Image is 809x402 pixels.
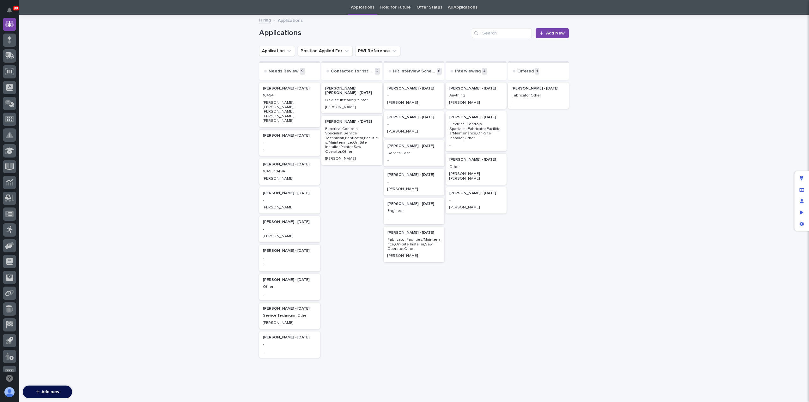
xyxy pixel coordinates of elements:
[107,100,115,107] button: Start new chat
[482,68,487,75] p: 4
[393,69,436,74] p: HR Interview Scheduled / Complete
[384,111,445,138] a: [PERSON_NAME] - [DATE]-[PERSON_NAME]
[449,101,503,105] p: [PERSON_NAME]
[449,143,503,147] p: -
[387,101,441,105] p: [PERSON_NAME]
[259,46,295,56] button: Application
[449,205,503,210] p: [PERSON_NAME]
[263,101,316,123] p: [PERSON_NAME], [PERSON_NAME], [PERSON_NAME], [PERSON_NAME], [PERSON_NAME]
[387,254,441,258] p: [PERSON_NAME]
[263,140,316,145] p: -
[263,342,316,347] p: -
[387,187,441,191] p: [PERSON_NAME]
[446,83,507,109] a: [PERSON_NAME] - [DATE]Anything[PERSON_NAME]
[298,46,353,56] button: Position Applied For
[375,68,380,75] p: 2
[387,231,441,235] p: [PERSON_NAME] - [DATE]
[325,98,379,102] p: On-Site Installer,Painter
[796,195,807,207] div: Manage users
[387,144,441,148] p: [PERSON_NAME] - [DATE]
[259,187,320,213] a: [PERSON_NAME] - [DATE]-[PERSON_NAME]
[45,117,76,122] a: Powered byPylon
[263,349,316,354] p: -
[263,249,316,253] p: [PERSON_NAME] - [DATE]
[263,191,316,195] p: [PERSON_NAME] - [DATE]
[321,83,382,114] div: [PERSON_NAME] [PERSON_NAME] - [DATE]On-Site Installer,Painter[PERSON_NAME]
[63,117,76,122] span: Pylon
[21,104,88,109] div: We're offline, we will be back soon!
[263,335,316,340] p: [PERSON_NAME] - [DATE]
[259,303,320,329] a: [PERSON_NAME] - [DATE]Service Technician,Other[PERSON_NAME]
[263,234,316,238] p: [PERSON_NAME]
[472,28,532,38] input: Search
[446,111,507,151] div: [PERSON_NAME] - [DATE]Electrical Controls Specialist,Fabricator,Facilities/Maintenance,On-Site In...
[387,202,441,206] p: [PERSON_NAME] - [DATE]
[512,101,565,105] p: -
[796,207,807,218] div: Preview as
[449,198,503,202] p: -
[263,86,316,91] p: [PERSON_NAME] - [DATE]
[3,372,16,385] button: Open support chat
[449,93,503,98] p: Anything
[517,69,534,74] p: Offered
[6,80,11,85] div: 📖
[321,116,382,165] a: [PERSON_NAME] - [DATE]Electrical Controls Specialist,Service Technician,Fabricator,Facilities/Mai...
[446,187,507,213] div: [PERSON_NAME] - [DATE]-[PERSON_NAME]
[796,173,807,184] div: Edit layout
[325,157,379,161] p: [PERSON_NAME]
[6,6,19,19] img: Stacker
[449,115,503,120] p: [PERSON_NAME] - [DATE]
[263,198,316,202] p: -
[387,93,441,98] p: -
[269,69,299,74] p: Needs Review
[449,122,503,140] p: Electrical Controls Specialist,Fabricator,Facilities/Maintenance,On-Site Installer,Other
[46,80,81,86] span: Onboarding Call
[387,216,441,220] p: -
[387,151,441,156] p: Service Tech
[263,321,316,325] p: [PERSON_NAME]
[263,93,316,98] p: 10494
[263,263,316,267] p: -
[384,198,445,224] a: [PERSON_NAME] - [DATE]Engineer-
[449,165,503,169] p: Other
[387,129,441,134] p: [PERSON_NAME]
[325,105,379,109] p: [PERSON_NAME]
[535,68,539,75] p: 1
[259,158,320,185] a: [PERSON_NAME] - [DATE]10495,10494[PERSON_NAME]
[3,386,16,399] button: users-avatar
[449,86,503,91] p: [PERSON_NAME] - [DATE]
[259,245,320,271] a: [PERSON_NAME] - [DATE]--
[4,77,37,89] a: 📖Help Docs
[512,86,565,91] p: [PERSON_NAME] - [DATE]
[21,98,104,104] div: Start new chat
[259,16,271,23] a: Hiring
[263,313,316,318] p: Service Technician,Other
[796,218,807,230] div: App settings
[263,133,316,138] p: [PERSON_NAME] - [DATE]
[263,292,316,296] p: -
[259,83,320,127] a: [PERSON_NAME] - [DATE]10494[PERSON_NAME], [PERSON_NAME], [PERSON_NAME], [PERSON_NAME], [PERSON_NAME]
[259,130,320,156] div: [PERSON_NAME] - [DATE]--
[446,154,507,185] a: [PERSON_NAME] - [DATE]Other[PERSON_NAME] [PERSON_NAME]
[796,184,807,195] div: Manage fields and data
[6,35,115,45] p: How can we help?
[259,274,320,300] div: [PERSON_NAME] - [DATE]Other-
[508,83,569,109] a: [PERSON_NAME] - [DATE]Fabricator,Other-
[263,220,316,224] p: [PERSON_NAME] - [DATE]
[387,209,441,213] p: Engineer
[387,173,441,177] p: [PERSON_NAME] - [DATE]
[325,86,379,96] p: [PERSON_NAME] [PERSON_NAME] - [DATE]
[23,386,72,398] button: Add new
[8,8,16,18] div: Notifications80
